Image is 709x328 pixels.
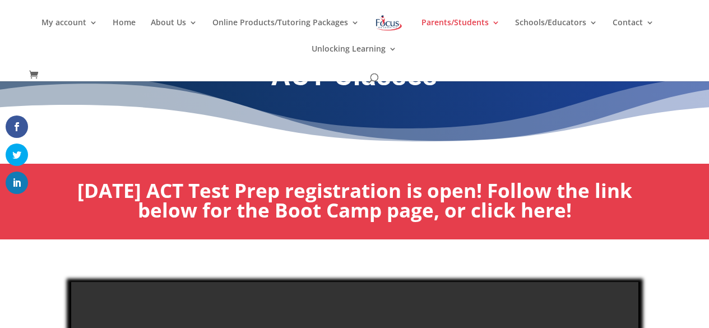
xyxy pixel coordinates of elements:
[374,13,404,33] img: Focus on Learning
[613,19,654,45] a: Contact
[77,177,632,223] a: [DATE] ACT Test Prep registration is open! Follow the link below for the Boot Camp page, or click...
[421,19,500,45] a: Parents/Students
[515,19,597,45] a: Schools/Educators
[212,19,359,45] a: Online Products/Tutoring Packages
[41,19,98,45] a: My account
[151,19,197,45] a: About Us
[312,45,397,71] a: Unlocking Learning
[113,19,136,45] a: Home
